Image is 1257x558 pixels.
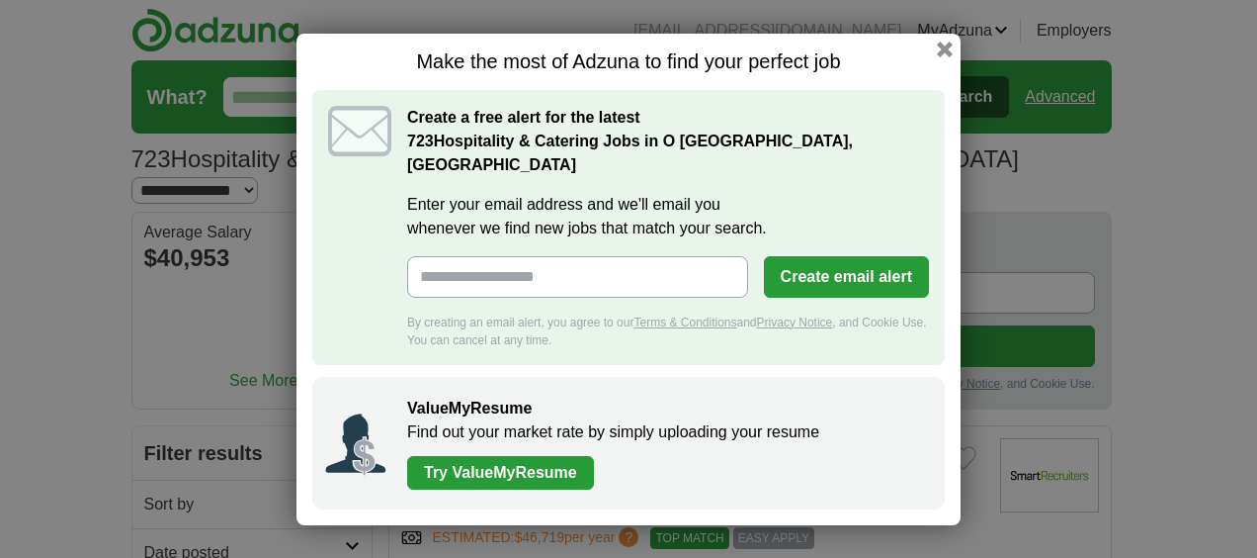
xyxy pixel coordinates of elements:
[407,314,929,349] div: By creating an email alert, you agree to our and , and Cookie Use. You can cancel at any time.
[407,106,929,177] h2: Create a free alert for the latest
[407,456,594,490] a: Try ValueMyResume
[407,397,925,420] h2: ValueMyResume
[757,316,833,329] a: Privacy Notice
[407,133,853,173] strong: Hospitality & Catering Jobs in O [GEOGRAPHIC_DATA], [GEOGRAPHIC_DATA]
[328,106,391,156] img: icon_email.svg
[407,193,929,240] label: Enter your email address and we'll email you whenever we find new jobs that match your search.
[764,256,929,298] button: Create email alert
[312,49,945,74] h1: Make the most of Adzuna to find your perfect job
[407,420,925,444] p: Find out your market rate by simply uploading your resume
[633,316,736,329] a: Terms & Conditions
[407,130,434,153] span: 723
